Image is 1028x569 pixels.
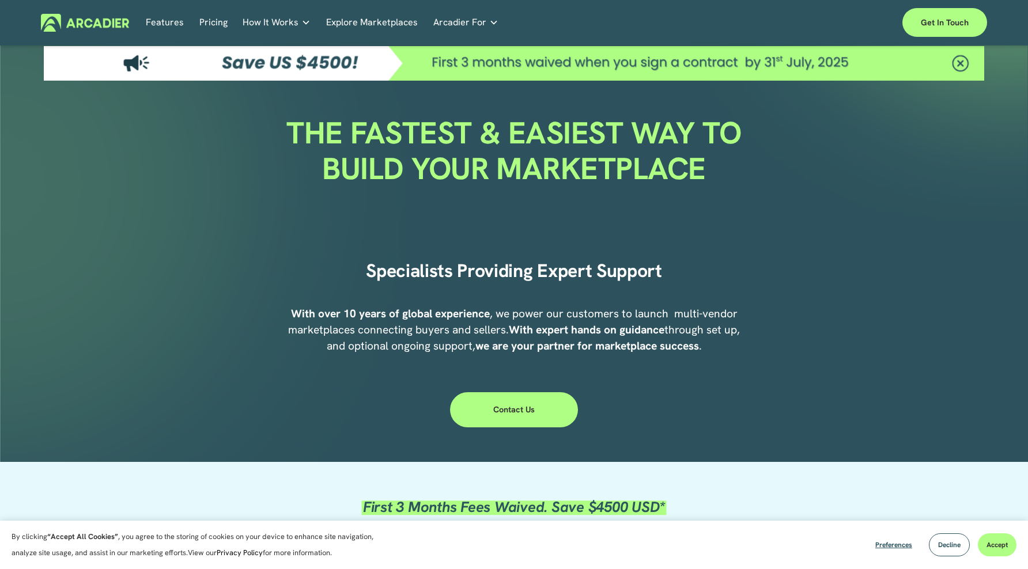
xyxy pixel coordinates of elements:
[281,306,748,354] p: , we power our customers to launch multi-vendor marketplaces connecting buyers and sellers. throu...
[867,533,921,556] button: Preferences
[450,392,578,427] a: Contact Us
[970,514,1028,569] iframe: Chat Widget
[286,113,749,188] span: THE FASTEST & EASIEST WAY TO BUILD YOUR MARKETPLACE
[146,14,184,32] a: Features
[326,14,418,32] a: Explore Marketplaces
[902,8,987,37] a: Get in touch
[475,339,699,353] strong: we are your partner for marketplace success
[315,260,714,283] h2: Specialists Providing Expert Support
[509,323,664,337] strong: With expert hands on guidance
[291,306,490,321] strong: With over 10 years of global experience
[243,14,298,31] span: How It Works
[12,529,386,561] p: By clicking , you agree to the storing of cookies on your device to enhance site navigation, anal...
[938,540,961,549] span: Decline
[47,532,118,541] strong: “Accept All Cookies”
[199,14,228,32] a: Pricing
[433,14,498,32] a: folder dropdown
[41,14,129,32] img: Arcadier
[875,540,912,549] span: Preferences
[243,14,311,32] a: folder dropdown
[217,548,263,557] a: Privacy Policy
[363,497,665,517] em: First 3 Months Fees Waived. Save $4500 USD*
[929,533,970,556] button: Decline
[433,14,486,31] span: Arcadier For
